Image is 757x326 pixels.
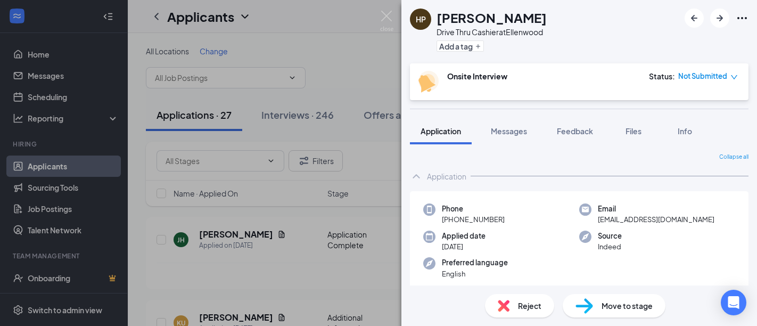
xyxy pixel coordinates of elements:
[437,27,547,37] div: Drive Thru Cashier at Ellenwood
[649,71,675,81] div: Status :
[518,300,541,312] span: Reject
[442,257,508,268] span: Preferred language
[491,126,527,136] span: Messages
[710,9,729,28] button: ArrowRight
[719,153,748,161] span: Collapse all
[721,290,746,315] div: Open Intercom Messenger
[447,71,507,81] b: Onsite Interview
[442,214,505,225] span: [PHONE_NUMBER]
[410,170,423,183] svg: ChevronUp
[598,231,622,241] span: Source
[688,12,701,25] svg: ArrowLeftNew
[437,9,547,27] h1: [PERSON_NAME]
[442,203,505,214] span: Phone
[421,126,461,136] span: Application
[736,12,748,25] svg: Ellipses
[557,126,593,136] span: Feedback
[427,171,466,182] div: Application
[602,300,653,312] span: Move to stage
[685,9,704,28] button: ArrowLeftNew
[437,40,484,52] button: PlusAdd a tag
[678,71,727,81] span: Not Submitted
[416,14,426,25] div: HP
[475,43,481,50] svg: Plus
[442,268,508,279] span: English
[598,241,622,252] span: Indeed
[730,74,738,81] span: down
[598,214,714,225] span: [EMAIL_ADDRESS][DOMAIN_NAME]
[442,241,486,252] span: [DATE]
[598,203,714,214] span: Email
[626,126,641,136] span: Files
[713,12,726,25] svg: ArrowRight
[442,231,486,241] span: Applied date
[678,126,692,136] span: Info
